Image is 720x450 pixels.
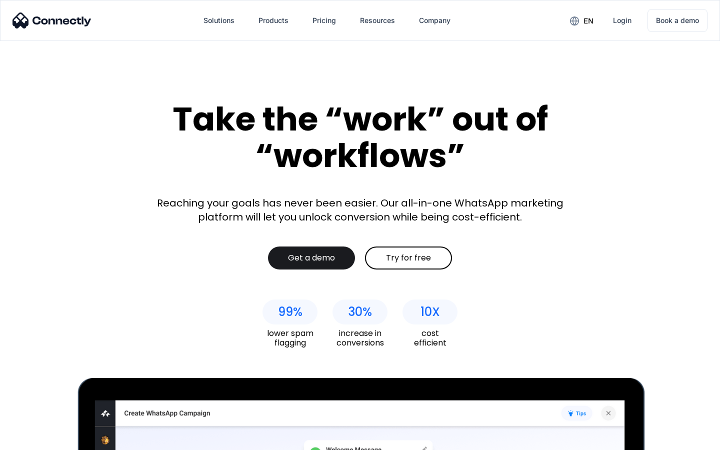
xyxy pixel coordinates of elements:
[647,9,707,32] a: Book a demo
[583,14,593,28] div: en
[268,246,355,269] a: Get a demo
[348,305,372,319] div: 30%
[605,8,639,32] a: Login
[312,13,336,27] div: Pricing
[195,8,242,32] div: Solutions
[419,13,450,27] div: Company
[258,13,288,27] div: Products
[20,432,60,446] ul: Language list
[411,8,458,32] div: Company
[135,101,585,173] div: Take the “work” out of “workflows”
[562,13,601,28] div: en
[613,13,631,27] div: Login
[360,13,395,27] div: Resources
[420,305,440,319] div: 10X
[288,253,335,263] div: Get a demo
[365,246,452,269] a: Try for free
[402,328,457,347] div: cost efficient
[352,8,403,32] div: Resources
[332,328,387,347] div: increase in conversions
[262,328,317,347] div: lower spam flagging
[304,8,344,32] a: Pricing
[386,253,431,263] div: Try for free
[10,432,60,446] aside: Language selected: English
[12,12,91,28] img: Connectly Logo
[150,196,570,224] div: Reaching your goals has never been easier. Our all-in-one WhatsApp marketing platform will let yo...
[250,8,296,32] div: Products
[278,305,302,319] div: 99%
[203,13,234,27] div: Solutions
